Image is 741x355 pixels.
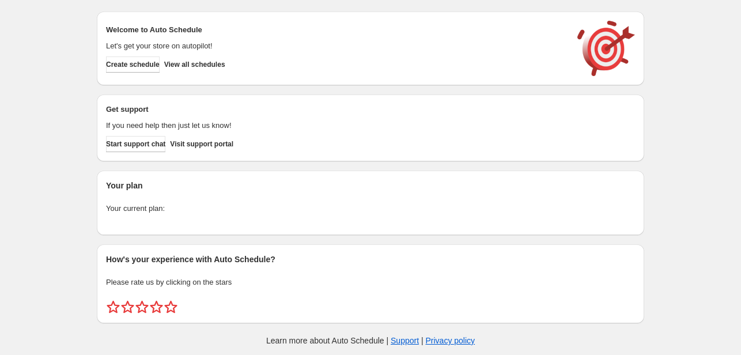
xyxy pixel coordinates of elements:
[106,136,165,152] a: Start support chat
[170,139,233,149] span: Visit support portal
[106,104,566,115] h2: Get support
[106,180,635,191] h2: Your plan
[106,24,566,36] h2: Welcome to Auto Schedule
[106,203,635,214] p: Your current plan:
[426,336,475,345] a: Privacy policy
[106,139,165,149] span: Start support chat
[266,335,475,346] p: Learn more about Auto Schedule | |
[106,56,160,73] button: Create schedule
[106,40,566,52] p: Let's get your store on autopilot!
[106,120,566,131] p: If you need help then just let us know!
[106,277,635,288] p: Please rate us by clicking on the stars
[170,136,233,152] a: Visit support portal
[164,56,225,73] button: View all schedules
[106,60,160,69] span: Create schedule
[391,336,419,345] a: Support
[164,60,225,69] span: View all schedules
[106,254,635,265] h2: How's your experience with Auto Schedule?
